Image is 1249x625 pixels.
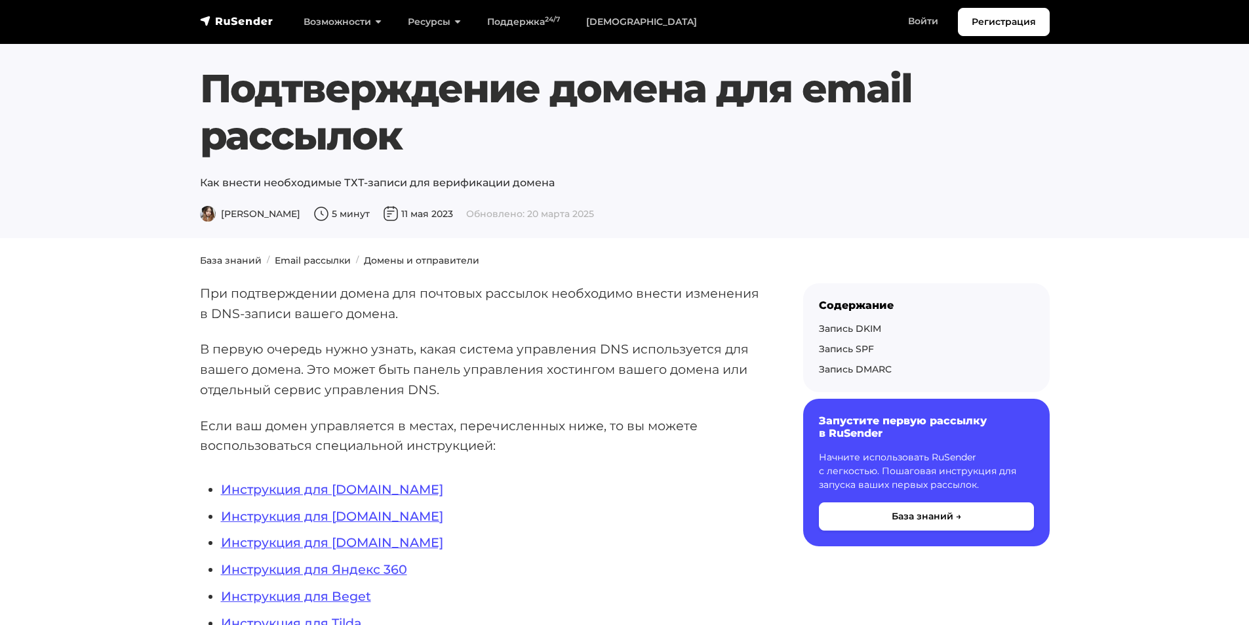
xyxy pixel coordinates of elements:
button: База знаний → [819,502,1034,531]
p: Как внести необходимые ТХТ-записи для верификации домена [200,175,1050,191]
sup: 24/7 [545,15,560,24]
a: Email рассылки [275,254,351,266]
img: Время чтения [313,206,329,222]
img: RuSender [200,14,273,28]
p: При подтверждении домена для почтовых рассылок необходимо внести изменения в DNS-записи вашего до... [200,283,761,323]
a: Инструкция для [DOMAIN_NAME] [221,481,443,497]
a: Домены и отправители [364,254,479,266]
h1: Подтверждение домена для email рассылок [200,65,1050,159]
h6: Запустите первую рассылку в RuSender [819,414,1034,439]
span: [PERSON_NAME] [200,208,300,220]
p: Начните использовать RuSender с легкостью. Пошаговая инструкция для запуска ваших первых рассылок. [819,451,1034,492]
a: Регистрация [958,8,1050,36]
div: Содержание [819,299,1034,312]
a: Ресурсы [395,9,474,35]
a: Инструкция для Beget [221,588,371,604]
a: Инструкция для [DOMAIN_NAME] [221,508,443,524]
a: Запустите первую рассылку в RuSender Начните использовать RuSender с легкостью. Пошаговая инструк... [803,399,1050,546]
a: Запись DMARC [819,363,892,375]
span: 11 мая 2023 [383,208,453,220]
p: В первую очередь нужно узнать, какая система управления DNS используется для вашего домена. Это м... [200,339,761,399]
span: Обновлено: 20 марта 2025 [466,208,594,220]
a: Возможности [290,9,395,35]
a: База знаний [200,254,262,266]
img: Дата публикации [383,206,399,222]
a: [DEMOGRAPHIC_DATA] [573,9,710,35]
nav: breadcrumb [192,254,1058,268]
a: Запись DKIM [819,323,881,334]
span: 5 минут [313,208,370,220]
p: Если ваш домен управляется в местах, перечисленных ниже, то вы можете воспользоваться специальной... [200,416,761,456]
a: Инструкция для [DOMAIN_NAME] [221,534,443,550]
a: Запись SPF [819,343,874,355]
a: Войти [895,8,951,35]
a: Поддержка24/7 [474,9,573,35]
a: Инструкция для Яндекс 360 [221,561,407,577]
